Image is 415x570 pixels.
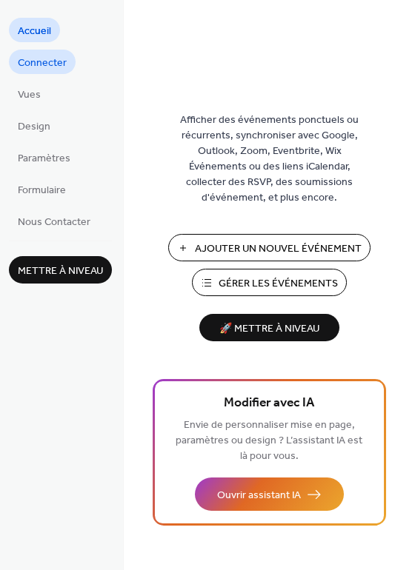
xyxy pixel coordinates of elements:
span: Accueil [18,24,51,39]
span: Vues [18,87,41,103]
span: Mettre à niveau [18,264,103,279]
span: Nous Contacter [18,215,90,230]
a: Vues [9,81,50,106]
span: Design [18,119,50,135]
button: Ouvrir assistant IA [195,477,344,511]
span: Gérer les Événements [219,276,338,292]
button: Mettre à niveau [9,256,112,284]
span: Modifier avec IA [224,393,314,414]
span: Afficher des événements ponctuels ou récurrents, synchroniser avec Google, Outlook, Zoom, Eventbr... [170,113,370,206]
a: Design [9,113,59,138]
a: Accueil [9,18,60,42]
span: Connecter [18,56,67,71]
button: 🚀 Mettre à niveau [199,314,339,341]
span: Ajouter Un Nouvel Événement [195,241,362,257]
span: Formulaire [18,183,66,198]
a: Nous Contacter [9,209,99,233]
button: Gérer les Événements [192,269,347,296]
span: Paramètres [18,151,70,167]
span: Envie de personnaliser mise en page, paramètres ou design ? L’assistant IA est là pour vous. [176,415,362,466]
a: Formulaire [9,177,75,201]
a: Connecter [9,50,76,74]
span: 🚀 Mettre à niveau [208,319,331,339]
a: Paramètres [9,145,79,170]
button: Ajouter Un Nouvel Événement [168,234,371,261]
span: Ouvrir assistant IA [217,488,301,503]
